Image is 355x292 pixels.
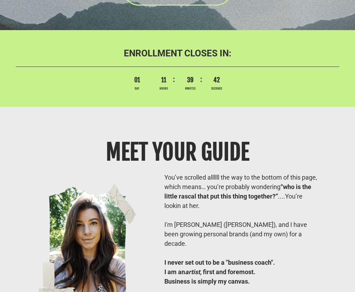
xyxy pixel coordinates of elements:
span: 42 [207,76,227,85]
span: 11 [154,76,173,85]
div: I'm [PERSON_NAME] ([PERSON_NAME]), and I have been growing personal brands (and my own) for a dec... [164,220,318,248]
b: ENROLLMENT CLOSES IN: [124,48,231,58]
span: 01 [127,76,147,85]
b: Business is simply my canvas. [164,278,250,285]
div: You’ve scrolled allllll the way to the bottom of this page, which means… you’re probably wonderin... [164,173,318,210]
b: Meet Your GUIDE [106,138,249,166]
span: Seconds [207,86,227,91]
b: I never set out to be a "business coach". [164,259,275,266]
b: “who is the little rascal that put this thing together?” [164,183,311,200]
span: Hours [154,86,173,91]
i: artist [185,268,200,276]
b: I am an , first and foremost. [164,268,255,276]
span: 39 [180,76,200,85]
span: Minutes [180,86,200,91]
span: Day [127,86,147,91]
